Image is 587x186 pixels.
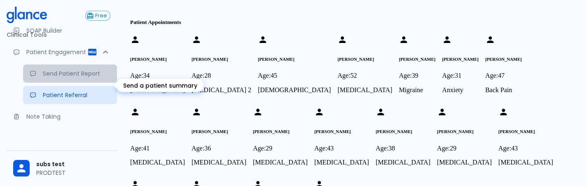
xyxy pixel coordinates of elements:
p: Age: 36 [192,145,246,152]
p: Age: 47 [485,72,522,79]
h6: [PERSON_NAME] [258,57,331,62]
p: PRODTEST [36,169,110,177]
p: Age: 41 [130,145,185,152]
h6: [PERSON_NAME] [498,129,553,134]
p: Age: 28 [192,72,251,79]
p: Age: 52 [337,72,392,79]
p: Age: 29 [253,145,308,152]
h5: Patient Appointments [130,19,580,25]
li: Clinical Tools [7,25,117,45]
span: subs test [36,160,110,169]
h6: [PERSON_NAME] [314,129,369,134]
p: [MEDICAL_DATA] [498,159,553,166]
p: Send Patient Report [43,69,110,78]
h6: [PERSON_NAME] [253,129,308,134]
p: Note Taking [26,112,110,121]
div: Patient Reports & Referrals [7,43,117,61]
a: Advanced note-taking [7,107,117,126]
h6: [PERSON_NAME] [399,57,435,62]
p: Age: 29 [437,145,492,152]
p: Age: 38 [376,145,430,152]
p: Patient Referral [43,91,110,99]
h6: [PERSON_NAME] [130,129,185,134]
p: Age: 31 [442,72,479,79]
p: Age: 39 [399,72,435,79]
p: [DEMOGRAPHIC_DATA] [258,86,331,94]
p: [MEDICAL_DATA] [314,159,369,166]
p: [MEDICAL_DATA] [253,159,308,166]
p: [MEDICAL_DATA] [337,86,392,94]
span: Free [92,13,110,19]
p: Patient Engagement [26,48,87,56]
p: Migraine [399,86,435,94]
p: [MEDICAL_DATA] 2 [192,86,251,94]
button: Free [85,11,110,21]
a: Send a patient summary [23,64,117,83]
h6: [PERSON_NAME] [192,129,246,134]
p: Anxiety [442,86,479,94]
p: [MEDICAL_DATA] [437,159,492,166]
p: Age: 43 [314,145,369,152]
h6: [PERSON_NAME] [337,57,392,62]
h6: [PERSON_NAME] [130,57,185,62]
p: [MEDICAL_DATA] [376,159,430,166]
p: Age: 43 [498,145,553,152]
p: Back Pain [485,86,522,94]
p: Age: 45 [258,72,331,79]
h6: [PERSON_NAME] [437,129,492,134]
h6: [PERSON_NAME] [376,129,430,134]
div: Send a patient summary [117,79,204,92]
p: Age: 34 [130,72,185,79]
h6: [PERSON_NAME] [485,57,522,62]
p: [MEDICAL_DATA] [192,159,246,166]
a: Click to view or change your subscription [85,11,117,21]
h6: [PERSON_NAME] [442,57,479,62]
div: subs testPRODTEST [7,154,117,183]
a: Receive patient referrals [23,86,117,104]
h6: [PERSON_NAME] [192,57,251,62]
p: [MEDICAL_DATA] [130,159,185,166]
